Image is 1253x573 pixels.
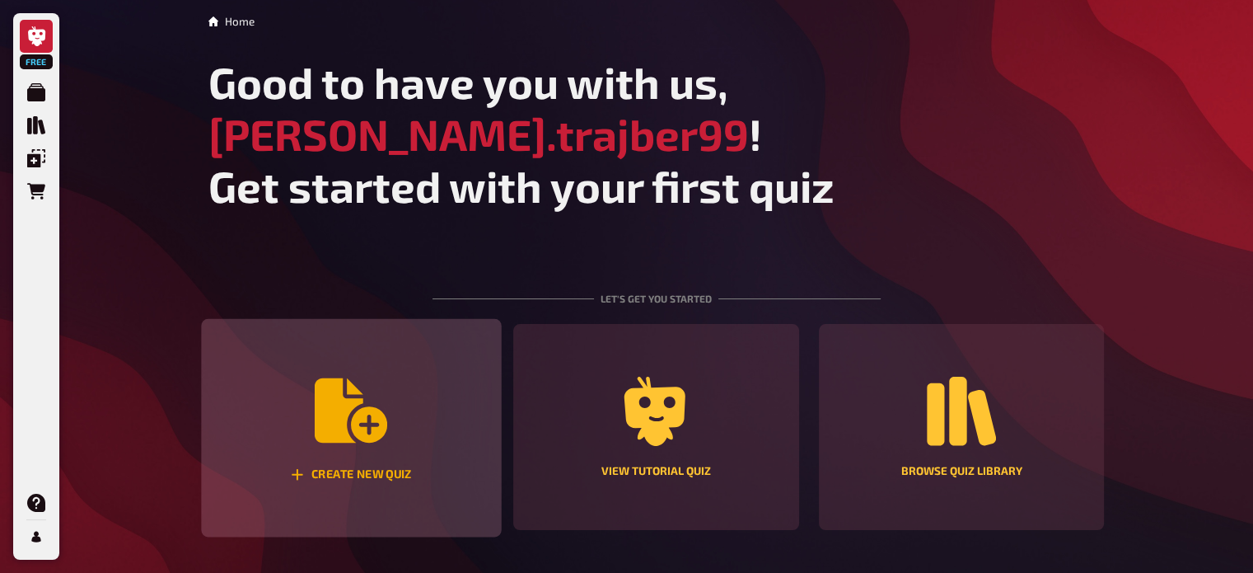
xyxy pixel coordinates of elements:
h1: Good to have you with us, ! Get started with your first quiz [208,56,1105,212]
button: Browse Quiz Library [819,324,1105,530]
button: Create new quiz [201,319,501,538]
div: Create new quiz [290,468,411,482]
button: View tutorial quiz [513,324,799,530]
a: View tutorial quiz [513,324,799,532]
a: Browse Quiz Library [819,324,1105,532]
span: [PERSON_NAME].trajber99 [208,108,749,160]
span: Free [21,57,51,67]
li: Home [225,13,255,30]
div: Browse Quiz Library [901,466,1022,477]
div: Let's get you started [432,251,881,324]
div: View tutorial quiz [601,466,711,477]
